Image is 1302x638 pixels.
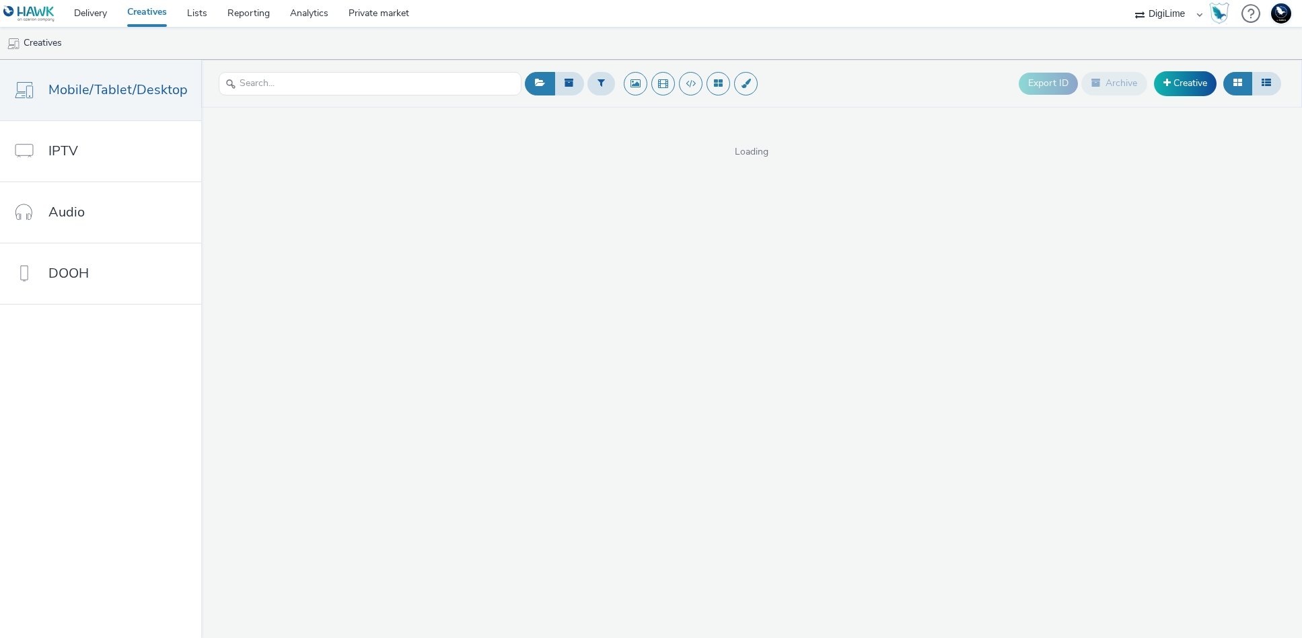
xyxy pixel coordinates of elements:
button: Table [1252,72,1281,95]
a: Hawk Academy [1209,3,1235,24]
button: Export ID [1019,73,1078,94]
img: mobile [7,37,20,50]
img: Hawk Academy [1209,3,1229,24]
span: Mobile/Tablet/Desktop [48,80,188,99]
span: Audio [48,202,85,222]
span: IPTV [48,141,78,161]
span: Loading [201,145,1302,159]
button: Archive [1081,72,1147,95]
input: Search... [219,72,521,95]
a: Creative [1154,71,1217,95]
button: Grid [1223,72,1252,95]
span: DOOH [48,264,89,283]
img: undefined Logo [3,5,55,22]
img: Support Hawk [1271,3,1291,24]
